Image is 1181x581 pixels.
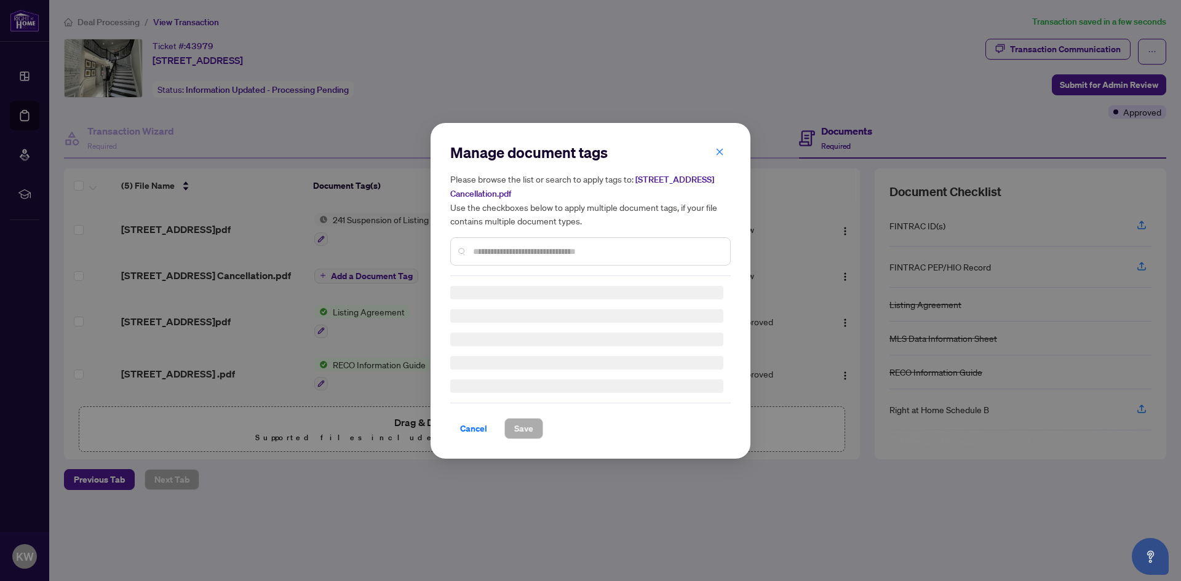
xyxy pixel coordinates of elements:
[460,419,487,438] span: Cancel
[450,418,497,439] button: Cancel
[715,147,724,156] span: close
[450,174,714,199] span: [STREET_ADDRESS] Cancellation.pdf
[504,418,543,439] button: Save
[450,172,731,227] h5: Please browse the list or search to apply tags to: Use the checkboxes below to apply multiple doc...
[1132,538,1169,575] button: Open asap
[450,143,731,162] h2: Manage document tags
